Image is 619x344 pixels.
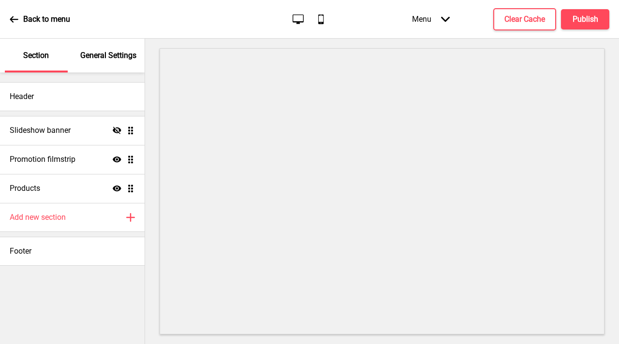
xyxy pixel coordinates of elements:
h4: Slideshow banner [10,125,71,136]
p: Section [23,50,49,61]
p: General Settings [80,50,136,61]
h4: Clear Cache [504,14,545,25]
a: Back to menu [10,6,70,32]
button: Publish [561,9,609,29]
p: Back to menu [23,14,70,25]
div: Menu [402,5,459,33]
h4: Products [10,183,40,194]
button: Clear Cache [493,8,556,30]
h4: Promotion filmstrip [10,154,75,165]
h4: Publish [573,14,598,25]
h4: Footer [10,246,31,257]
h4: Header [10,91,34,102]
h4: Add new section [10,212,66,223]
